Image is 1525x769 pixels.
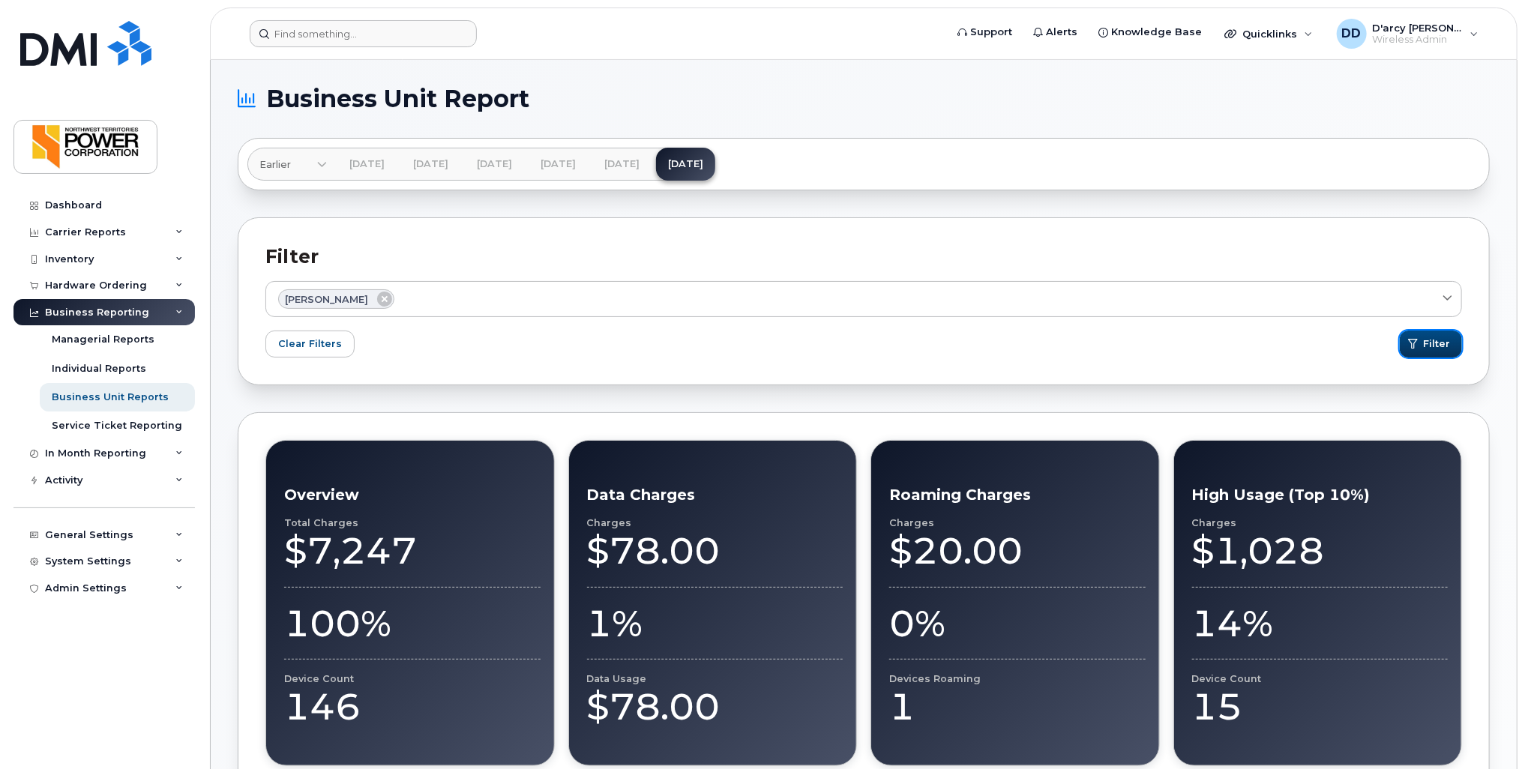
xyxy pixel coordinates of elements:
[284,684,541,729] div: 146
[278,337,342,351] span: Clear Filters
[247,148,327,181] a: Earlier
[1192,601,1449,646] div: 14%
[1192,673,1449,684] div: Device Count
[401,148,460,181] a: [DATE]
[587,517,843,528] div: Charges
[285,292,368,307] span: [PERSON_NAME]
[259,157,291,172] span: Earlier
[265,245,1462,268] h2: Filter
[889,601,1146,646] div: 0%
[284,601,541,646] div: 100%
[889,673,1146,684] div: Devices Roaming
[337,148,397,181] a: [DATE]
[889,684,1146,729] div: 1
[1423,337,1450,351] span: Filter
[587,486,843,504] h3: Data Charges
[1192,517,1449,528] div: Charges
[465,148,524,181] a: [DATE]
[284,673,541,684] div: Device Count
[587,684,843,729] div: $78.00
[266,88,529,110] span: Business Unit Report
[889,528,1146,573] div: $20.00
[587,601,843,646] div: 1%
[284,528,541,573] div: $7,247
[1192,684,1449,729] div: 15
[1400,331,1462,358] button: Filter
[284,517,541,528] div: Total Charges
[889,486,1146,504] h3: Roaming Charges
[587,673,843,684] div: Data Usage
[1192,528,1449,573] div: $1,028
[1192,486,1449,504] h3: High Usage (Top 10%)
[529,148,588,181] a: [DATE]
[284,486,541,504] h3: Overview
[889,517,1146,528] div: Charges
[592,148,652,181] a: [DATE]
[265,331,355,358] button: Clear Filters
[265,281,1462,317] a: [PERSON_NAME]
[656,148,715,181] a: [DATE]
[587,528,843,573] div: $78.00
